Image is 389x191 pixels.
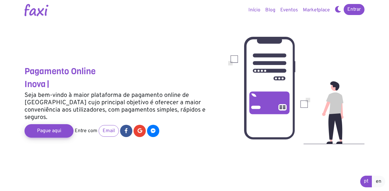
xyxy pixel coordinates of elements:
a: Eventos [278,4,300,16]
a: Email [99,125,119,137]
a: Entrar [344,4,364,15]
h5: Seja bem-vindo à maior plataforma de pagamento online de [GEOGRAPHIC_DATA] cujo principal objetiv... [25,92,219,121]
a: Blog [263,4,278,16]
a: en [372,176,385,187]
span: Inova [25,78,46,90]
img: Logotipo Faxi Online [25,4,48,16]
span: Entre com [75,128,97,134]
a: pt [360,176,372,187]
a: Início [246,4,263,16]
a: Marketplace [300,4,332,16]
a: Pague aqui [25,124,74,138]
h3: Pagamento Online [25,66,219,77]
